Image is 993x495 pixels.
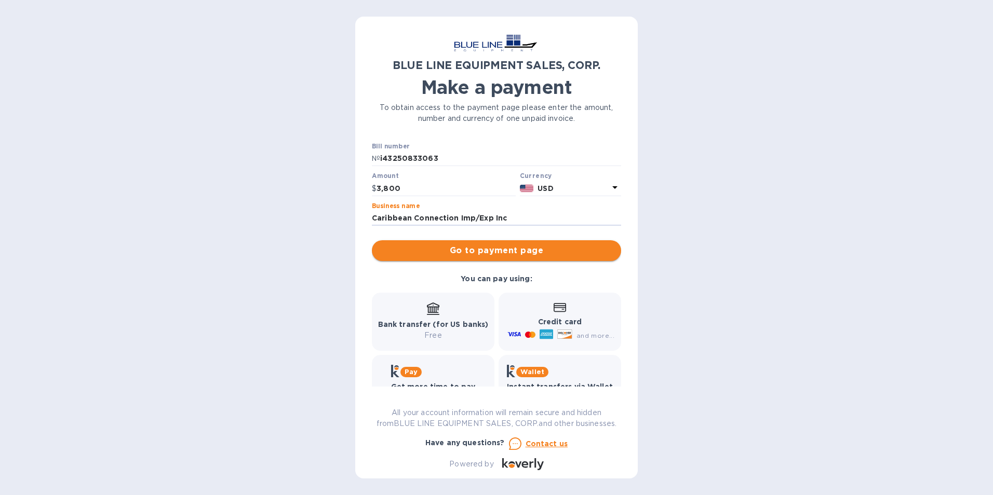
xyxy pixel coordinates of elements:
[378,320,489,328] b: Bank transfer (for US banks)
[507,382,613,391] b: Instant transfers via Wallet
[378,330,489,341] p: Free
[425,438,505,447] b: Have any questions?
[391,382,476,391] b: Get more time to pay
[372,143,409,149] label: Bill number
[576,332,614,339] span: and more...
[372,211,621,226] input: Enter business name
[461,274,532,283] b: You can pay using:
[380,151,621,167] input: Enter bill number
[372,203,420,209] label: Business name
[372,240,621,261] button: Go to payment page
[526,439,568,448] u: Contact us
[377,181,516,196] input: 0.00
[520,172,552,180] b: Currency
[538,318,582,326] b: Credit card
[372,183,377,194] p: $
[538,184,553,192] b: USD
[372,76,621,98] h1: Make a payment
[372,153,380,164] p: №
[405,368,418,376] b: Pay
[372,173,398,180] label: Amount
[380,244,613,257] span: Go to payment page
[393,59,600,72] b: BLUE LINE EQUIPMENT SALES, CORP.
[372,407,621,429] p: All your account information will remain secure and hidden from BLUE LINE EQUIPMENT SALES, CORP. ...
[520,368,544,376] b: Wallet
[520,185,534,192] img: USD
[449,459,493,470] p: Powered by
[372,102,621,124] p: To obtain access to the payment page please enter the amount, number and currency of one unpaid i...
